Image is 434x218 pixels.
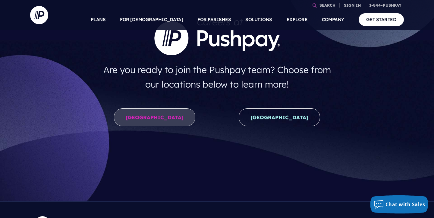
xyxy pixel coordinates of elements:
[245,9,272,30] a: SOLUTIONS
[359,13,404,26] a: GET STARTED
[370,195,428,213] button: Chat with Sales
[287,9,308,30] a: EXPLORE
[239,108,320,126] a: [GEOGRAPHIC_DATA]
[197,9,231,30] a: FOR PARISHES
[385,201,425,208] span: Chat with Sales
[91,9,106,30] a: PLANS
[322,9,344,30] a: COMPANY
[120,9,183,30] a: FOR [DEMOGRAPHIC_DATA]
[114,108,195,126] a: [GEOGRAPHIC_DATA]
[97,60,337,94] h4: Are you ready to join the Pushpay team? Choose from our locations below to learn more!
